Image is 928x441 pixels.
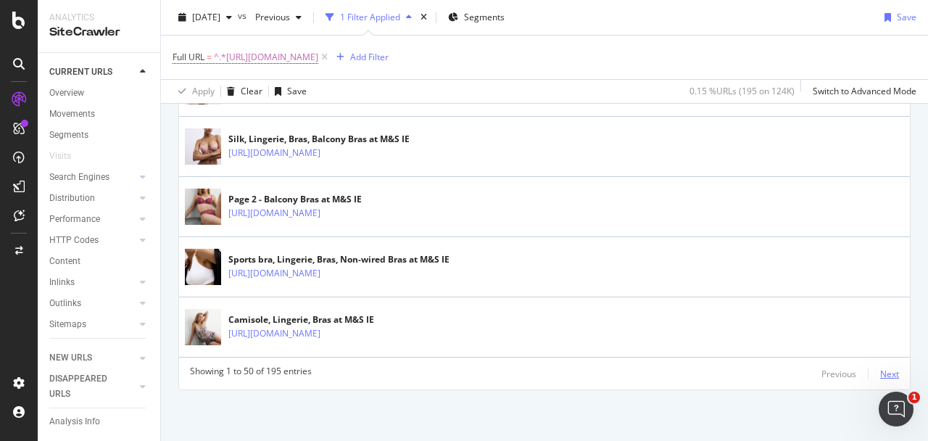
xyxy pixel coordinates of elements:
[228,266,320,281] a: [URL][DOMAIN_NAME]
[249,11,290,23] span: Previous
[49,65,112,80] div: CURRENT URLS
[49,170,109,185] div: Search Engines
[49,86,150,101] a: Overview
[269,80,307,103] button: Save
[49,65,136,80] a: CURRENT URLS
[228,326,320,341] a: [URL][DOMAIN_NAME]
[49,212,100,227] div: Performance
[241,85,262,97] div: Clear
[49,191,136,206] a: Distribution
[320,6,418,29] button: 1 Filter Applied
[49,149,86,164] a: Visits
[879,6,916,29] button: Save
[821,368,856,380] div: Previous
[228,133,410,146] div: Silk, Lingerie, Bras, Balcony Bras at M&S IE
[185,244,221,291] img: main image
[228,206,320,220] a: [URL][DOMAIN_NAME]
[49,128,88,143] div: Segments
[49,350,136,366] a: NEW URLS
[207,51,212,63] span: =
[190,365,312,382] div: Showing 1 to 50 of 195 entries
[49,371,123,402] div: DISAPPEARED URLS
[418,10,430,25] div: times
[228,253,449,266] div: Sports bra, Lingerie, Bras, Non-wired Bras at M&S IE
[49,345,150,360] a: Url Explorer
[173,51,204,63] span: Full URL
[49,254,80,269] div: Content
[49,350,92,366] div: NEW URLS
[49,191,95,206] div: Distribution
[221,80,262,103] button: Clear
[249,6,307,29] button: Previous
[49,24,149,41] div: SiteCrawler
[49,414,100,429] div: Analysis Info
[192,85,215,97] div: Apply
[442,6,510,29] button: Segments
[185,123,221,170] img: main image
[192,11,220,23] span: 2025 Sep. 27th
[214,47,318,67] span: ^.*[URL][DOMAIN_NAME]
[49,345,94,360] div: Url Explorer
[49,12,149,24] div: Analytics
[821,365,856,382] button: Previous
[49,371,136,402] a: DISAPPEARED URLS
[49,86,84,101] div: Overview
[49,254,150,269] a: Content
[228,313,384,326] div: Camisole, Lingerie, Bras at M&S IE
[331,49,389,66] button: Add Filter
[879,392,913,426] iframe: Intercom live chat
[49,107,95,122] div: Movements
[49,275,136,290] a: Inlinks
[689,85,795,97] div: 0.15 % URLs ( 195 on 124K )
[880,368,899,380] div: Next
[238,9,249,22] span: vs
[185,304,221,351] img: main image
[350,51,389,63] div: Add Filter
[880,365,899,382] button: Next
[228,193,384,206] div: Page 2 - Balcony Bras at M&S IE
[49,317,86,332] div: Sitemaps
[49,170,136,185] a: Search Engines
[807,80,916,103] button: Switch to Advanced Mode
[908,392,920,403] span: 1
[173,6,238,29] button: [DATE]
[49,233,136,248] a: HTTP Codes
[49,414,150,429] a: Analysis Info
[49,296,136,311] a: Outlinks
[813,85,916,97] div: Switch to Advanced Mode
[49,107,150,122] a: Movements
[49,149,71,164] div: Visits
[49,275,75,290] div: Inlinks
[464,11,505,23] span: Segments
[173,80,215,103] button: Apply
[340,11,400,23] div: 1 Filter Applied
[49,296,81,311] div: Outlinks
[49,233,99,248] div: HTTP Codes
[49,212,136,227] a: Performance
[287,85,307,97] div: Save
[228,146,320,160] a: [URL][DOMAIN_NAME]
[49,317,136,332] a: Sitemaps
[49,128,150,143] a: Segments
[185,184,221,231] img: main image
[897,11,916,23] div: Save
